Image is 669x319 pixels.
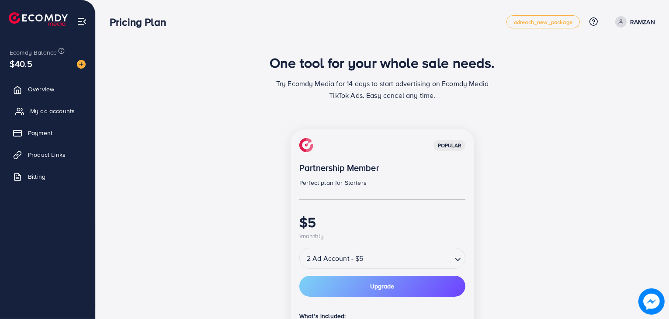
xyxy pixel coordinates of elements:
[630,17,655,27] p: RAMZAN
[270,54,495,71] h1: One tool for your whole sale needs.
[7,146,89,163] a: Product Links
[7,80,89,98] a: Overview
[299,163,465,173] p: Partnership Member
[7,168,89,185] a: Billing
[371,283,395,289] span: Upgrade
[273,78,492,101] p: Try Ecomdy Media for 14 days to start advertising on Ecomdy Media TikTok Ads. Easy cancel any time.
[299,276,465,297] button: Upgrade
[299,232,324,240] span: \monthly
[28,128,52,137] span: Payment
[77,17,87,27] img: menu
[612,16,655,28] a: RAMZAN
[299,248,465,269] div: Search for option
[299,177,465,188] p: Perfect plan for Starters
[77,60,86,69] img: image
[366,251,451,266] input: Search for option
[514,19,572,25] span: adreach_new_package
[433,140,465,151] div: popular
[299,214,465,230] h1: $5
[7,124,89,142] a: Payment
[10,57,32,70] span: $40.5
[305,250,365,266] span: 2 Ad Account - $5
[506,15,580,28] a: adreach_new_package
[30,107,75,115] span: My ad accounts
[28,85,54,94] span: Overview
[638,288,665,315] img: image
[7,102,89,120] a: My ad accounts
[299,138,313,152] img: img
[28,150,66,159] span: Product Links
[28,172,45,181] span: Billing
[9,12,68,26] img: logo
[110,16,173,28] h3: Pricing Plan
[10,48,57,57] span: Ecomdy Balance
